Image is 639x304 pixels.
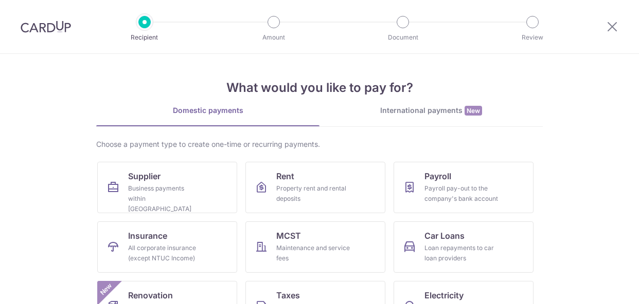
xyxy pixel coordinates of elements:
[424,170,451,182] span: Payroll
[465,106,482,116] span: New
[97,221,237,273] a: InsuranceAll corporate insurance (except NTUC Income)
[276,243,350,263] div: Maintenance and service fees
[394,162,534,213] a: PayrollPayroll pay-out to the company's bank account
[494,32,571,43] p: Review
[128,230,167,242] span: Insurance
[276,230,301,242] span: MCST
[128,289,173,301] span: Renovation
[319,105,543,116] div: International payments
[128,243,202,263] div: All corporate insurance (except NTUC Income)
[106,32,183,43] p: Recipient
[96,139,543,149] div: Choose a payment type to create one-time or recurring payments.
[96,105,319,116] div: Domestic payments
[365,32,441,43] p: Document
[276,289,300,301] span: Taxes
[236,32,312,43] p: Amount
[245,221,385,273] a: MCSTMaintenance and service fees
[276,170,294,182] span: Rent
[21,21,71,33] img: CardUp
[424,183,499,204] div: Payroll pay-out to the company's bank account
[128,170,161,182] span: Supplier
[394,221,534,273] a: Car LoansLoan repayments to car loan providers
[424,230,465,242] span: Car Loans
[424,243,499,263] div: Loan repayments to car loan providers
[245,162,385,213] a: RentProperty rent and rental deposits
[97,162,237,213] a: SupplierBusiness payments within [GEOGRAPHIC_DATA]
[424,289,464,301] span: Electricity
[276,183,350,204] div: Property rent and rental deposits
[128,183,202,214] div: Business payments within [GEOGRAPHIC_DATA]
[98,281,115,298] span: New
[96,79,543,97] h4: What would you like to pay for?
